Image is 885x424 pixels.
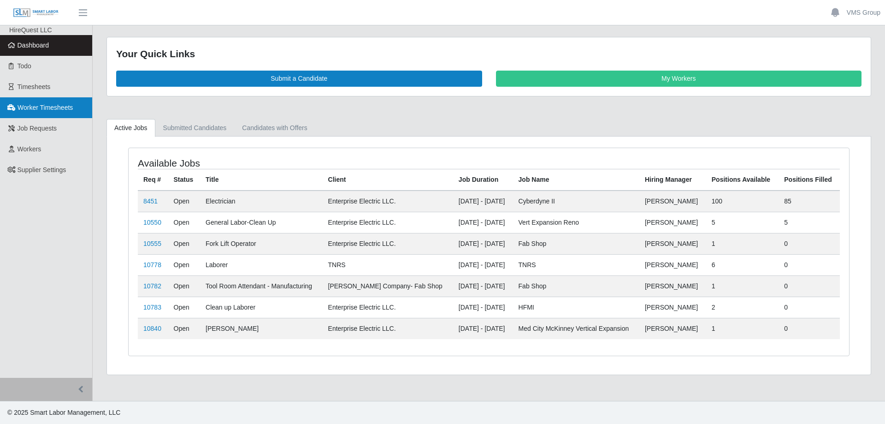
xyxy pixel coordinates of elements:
[513,169,639,191] th: Job Name
[706,212,779,233] td: 5
[168,297,201,318] td: Open
[639,297,706,318] td: [PERSON_NAME]
[143,325,161,332] a: 10840
[706,169,779,191] th: Positions Available
[706,191,779,212] td: 100
[779,318,840,339] td: 0
[143,282,161,290] a: 10782
[200,297,323,318] td: Clean up Laborer
[200,275,323,297] td: Tool Room Attendant - Manufacturing
[18,166,66,173] span: Supplier Settings
[7,409,120,416] span: © 2025 Smart Labor Management, LLC
[323,275,453,297] td: [PERSON_NAME] Company- Fab Shop
[200,212,323,233] td: General Labor-Clean Up
[234,119,315,137] a: Candidates with Offers
[9,26,52,34] span: HireQuest LLC
[200,169,323,191] th: Title
[155,119,235,137] a: Submitted Candidates
[200,191,323,212] td: Electrician
[323,212,453,233] td: Enterprise Electric LLC.
[639,169,706,191] th: Hiring Manager
[639,318,706,339] td: [PERSON_NAME]
[143,304,161,311] a: 10783
[779,233,840,254] td: 0
[453,318,513,339] td: [DATE] - [DATE]
[116,71,482,87] a: Submit a Candidate
[513,254,639,275] td: TNRS
[200,233,323,254] td: Fork Lift Operator
[779,254,840,275] td: 0
[706,318,779,339] td: 1
[18,125,57,132] span: Job Requests
[18,104,73,111] span: Worker Timesheets
[513,275,639,297] td: Fab Shop
[453,275,513,297] td: [DATE] - [DATE]
[323,254,453,275] td: TNRS
[453,191,513,212] td: [DATE] - [DATE]
[453,212,513,233] td: [DATE] - [DATE]
[779,191,840,212] td: 85
[639,191,706,212] td: [PERSON_NAME]
[143,261,161,269] a: 10778
[143,240,161,247] a: 10555
[18,145,41,153] span: Workers
[106,119,155,137] a: Active Jobs
[323,169,453,191] th: Client
[13,8,59,18] img: SLM Logo
[323,297,453,318] td: Enterprise Electric LLC.
[168,212,201,233] td: Open
[453,233,513,254] td: [DATE] - [DATE]
[168,275,201,297] td: Open
[706,254,779,275] td: 6
[116,47,861,61] div: Your Quick Links
[18,42,49,49] span: Dashboard
[496,71,862,87] a: My Workers
[706,233,779,254] td: 1
[513,212,639,233] td: Vert Expansion Reno
[453,297,513,318] td: [DATE] - [DATE]
[779,212,840,233] td: 5
[453,169,513,191] th: Job Duration
[200,254,323,275] td: Laborer
[513,318,639,339] td: Med City McKinney Vertical Expansion
[779,275,840,297] td: 0
[847,8,880,18] a: VMS Group
[168,318,201,339] td: Open
[18,62,31,70] span: Todo
[779,169,840,191] th: Positions Filled
[168,191,201,212] td: Open
[453,254,513,275] td: [DATE] - [DATE]
[138,157,422,169] h4: Available Jobs
[639,233,706,254] td: [PERSON_NAME]
[143,197,158,205] a: 8451
[639,254,706,275] td: [PERSON_NAME]
[323,233,453,254] td: Enterprise Electric LLC.
[513,191,639,212] td: Cyberdyne II
[706,297,779,318] td: 2
[639,212,706,233] td: [PERSON_NAME]
[513,233,639,254] td: Fab Shop
[779,297,840,318] td: 0
[168,254,201,275] td: Open
[18,83,51,90] span: Timesheets
[706,275,779,297] td: 1
[168,169,201,191] th: Status
[513,297,639,318] td: HFMI
[143,219,161,226] a: 10550
[200,318,323,339] td: [PERSON_NAME]
[168,233,201,254] td: Open
[323,318,453,339] td: Enterprise Electric LLC.
[639,275,706,297] td: [PERSON_NAME]
[138,169,168,191] th: Req #
[323,191,453,212] td: Enterprise Electric LLC.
